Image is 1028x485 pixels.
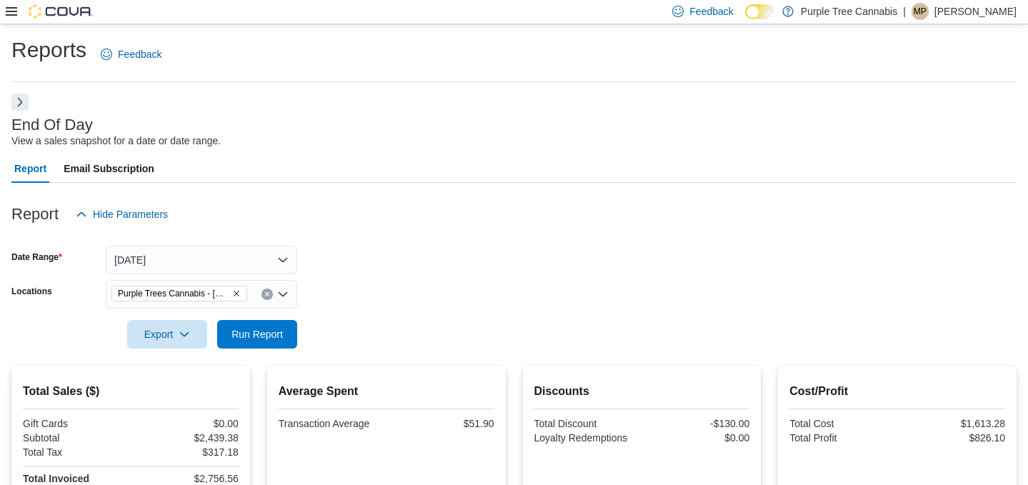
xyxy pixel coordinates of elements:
[95,40,167,69] a: Feedback
[134,473,239,484] div: $2,756.56
[134,418,239,429] div: $0.00
[389,418,494,429] div: $51.90
[914,3,927,20] span: MP
[70,200,174,229] button: Hide Parameters
[134,432,239,444] div: $2,439.38
[900,432,1005,444] div: $826.10
[11,116,93,134] h3: End Of Day
[789,432,894,444] div: Total Profit
[789,418,894,429] div: Total Cost
[23,383,239,400] h2: Total Sales ($)
[11,251,62,263] label: Date Range
[23,473,89,484] strong: Total Invoiced
[277,289,289,300] button: Open list of options
[912,3,929,20] div: Matt Piotrowicz
[23,418,128,429] div: Gift Cards
[23,432,128,444] div: Subtotal
[745,19,746,20] span: Dark Mode
[14,154,46,183] span: Report
[127,320,207,349] button: Export
[801,3,897,20] p: Purple Tree Cannabis
[93,207,168,221] span: Hide Parameters
[534,418,639,429] div: Total Discount
[136,320,199,349] span: Export
[279,383,494,400] h2: Average Spent
[11,36,86,64] h1: Reports
[644,432,749,444] div: $0.00
[231,327,283,341] span: Run Report
[261,289,273,300] button: Clear input
[11,94,29,111] button: Next
[64,154,154,183] span: Email Subscription
[644,418,749,429] div: -$130.00
[11,286,52,297] label: Locations
[789,383,1005,400] h2: Cost/Profit
[23,446,128,458] div: Total Tax
[134,446,239,458] div: $317.18
[689,4,733,19] span: Feedback
[534,383,750,400] h2: Discounts
[106,246,297,274] button: [DATE]
[745,4,775,19] input: Dark Mode
[11,134,221,149] div: View a sales snapshot for a date or date range.
[29,4,93,19] img: Cova
[279,418,384,429] div: Transaction Average
[232,289,241,298] button: Remove Purple Trees Cannabis - Mississauga from selection in this group
[900,418,1005,429] div: $1,613.28
[118,286,229,301] span: Purple Trees Cannabis - [GEOGRAPHIC_DATA]
[118,47,161,61] span: Feedback
[903,3,906,20] p: |
[11,206,59,223] h3: Report
[934,3,1017,20] p: [PERSON_NAME]
[534,432,639,444] div: Loyalty Redemptions
[111,286,247,301] span: Purple Trees Cannabis - Mississauga
[217,320,297,349] button: Run Report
